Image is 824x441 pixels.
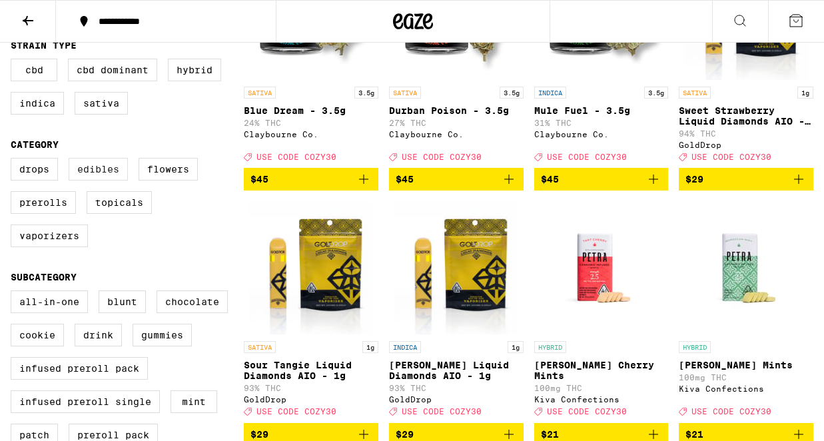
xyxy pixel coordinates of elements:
[402,153,482,161] span: USE CODE COZY30
[249,201,372,334] img: GoldDrop - Sour Tangie Liquid Diamonds AIO - 1g
[679,341,711,353] p: HYBRID
[11,158,58,181] label: Drops
[534,87,566,99] p: INDICA
[679,141,813,149] div: GoldDrop
[389,168,524,191] button: Add to bag
[679,384,813,393] div: Kiva Confections
[389,130,524,139] div: Claybourne Co.
[244,130,378,139] div: Claybourne Co.
[389,395,524,404] div: GoldDrop
[244,105,378,116] p: Blue Dream - 3.5g
[685,174,703,185] span: $29
[679,105,813,127] p: Sweet Strawberry Liquid Diamonds AIO - 1g
[75,324,122,346] label: Drink
[547,153,627,161] span: USE CODE COZY30
[396,174,414,185] span: $45
[541,174,559,185] span: $45
[389,201,524,422] a: Open page for King Louis Liquid Diamonds AIO - 1g from GoldDrop
[534,360,669,381] p: [PERSON_NAME] Cherry Mints
[68,59,157,81] label: CBD Dominant
[250,174,268,185] span: $45
[534,201,667,334] img: Kiva Confections - Petra Tart Cherry Mints
[644,87,668,99] p: 3.5g
[11,290,88,313] label: All-In-One
[11,191,76,214] label: Prerolls
[11,324,64,346] label: Cookie
[534,395,669,404] div: Kiva Confections
[75,92,128,115] label: Sativa
[244,168,378,191] button: Add to bag
[168,59,221,81] label: Hybrid
[157,290,228,313] label: Chocolate
[244,384,378,392] p: 93% THC
[534,105,669,116] p: Mule Fuel - 3.5g
[11,224,88,247] label: Vaporizers
[69,158,128,181] label: Edibles
[244,360,378,381] p: Sour Tangie Liquid Diamonds AIO - 1g
[11,59,57,81] label: CBD
[679,129,813,138] p: 94% THC
[11,357,148,380] label: Infused Preroll Pack
[534,384,669,392] p: 100mg THC
[534,130,669,139] div: Claybourne Co.
[11,390,160,413] label: Infused Preroll Single
[244,87,276,99] p: SATIVA
[679,201,813,334] img: Kiva Confections - Petra Moroccan Mints
[685,429,703,440] span: $21
[508,341,524,353] p: 1g
[250,429,268,440] span: $29
[547,408,627,416] span: USE CODE COZY30
[534,119,669,127] p: 31% THC
[389,384,524,392] p: 93% THC
[541,429,559,440] span: $21
[256,153,336,161] span: USE CODE COZY30
[171,390,217,413] label: Mint
[87,191,152,214] label: Topicals
[691,153,771,161] span: USE CODE COZY30
[139,158,198,181] label: Flowers
[11,40,77,51] legend: Strain Type
[679,168,813,191] button: Add to bag
[534,341,566,353] p: HYBRID
[389,360,524,381] p: [PERSON_NAME] Liquid Diamonds AIO - 1g
[396,429,414,440] span: $29
[679,87,711,99] p: SATIVA
[99,290,146,313] label: Blunt
[691,408,771,416] span: USE CODE COZY30
[534,201,669,422] a: Open page for Petra Tart Cherry Mints from Kiva Confections
[797,87,813,99] p: 1g
[402,408,482,416] span: USE CODE COZY30
[244,395,378,404] div: GoldDrop
[256,408,336,416] span: USE CODE COZY30
[679,360,813,370] p: [PERSON_NAME] Mints
[244,341,276,353] p: SATIVA
[389,341,421,353] p: INDICA
[11,92,64,115] label: Indica
[389,105,524,116] p: Durban Poison - 3.5g
[133,324,192,346] label: Gummies
[362,341,378,353] p: 1g
[500,87,524,99] p: 3.5g
[389,87,421,99] p: SATIVA
[244,119,378,127] p: 24% THC
[11,272,77,282] legend: Subcategory
[679,373,813,382] p: 100mg THC
[394,201,518,334] img: GoldDrop - King Louis Liquid Diamonds AIO - 1g
[11,139,59,150] legend: Category
[354,87,378,99] p: 3.5g
[244,201,378,422] a: Open page for Sour Tangie Liquid Diamonds AIO - 1g from GoldDrop
[8,9,96,20] span: Hi. Need any help?
[679,201,813,422] a: Open page for Petra Moroccan Mints from Kiva Confections
[534,168,669,191] button: Add to bag
[389,119,524,127] p: 27% THC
